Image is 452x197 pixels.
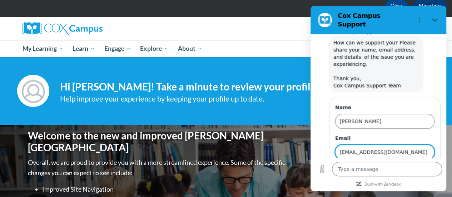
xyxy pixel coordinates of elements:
a: My Learning [18,40,68,57]
div: Help improve your experience by keeping your profile up to date. [60,93,380,105]
span: Learn [73,44,95,53]
a: Engage [100,40,136,57]
a: Learn [68,40,100,57]
h4: Hi [PERSON_NAME]! Take a minute to review your profile. [60,81,380,93]
p: Overall, we are proud to provide you with a more streamlined experience. Some of the specific cha... [28,157,287,178]
iframe: Messaging window [311,6,446,191]
span: Engage [104,44,131,53]
img: Cox Campus [23,22,103,35]
span: About [178,44,202,53]
a: About [173,40,207,57]
h1: Welcome to the new and improved [PERSON_NAME][GEOGRAPHIC_DATA] [28,130,287,154]
a: Explore [135,40,173,57]
span: Explore [140,44,169,53]
a: Cox Campus [23,22,151,35]
li: Improved Site Navigation [42,184,287,194]
span: My Learning [22,44,63,53]
img: Profile Image [17,75,49,107]
div: Main menu [17,40,435,57]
